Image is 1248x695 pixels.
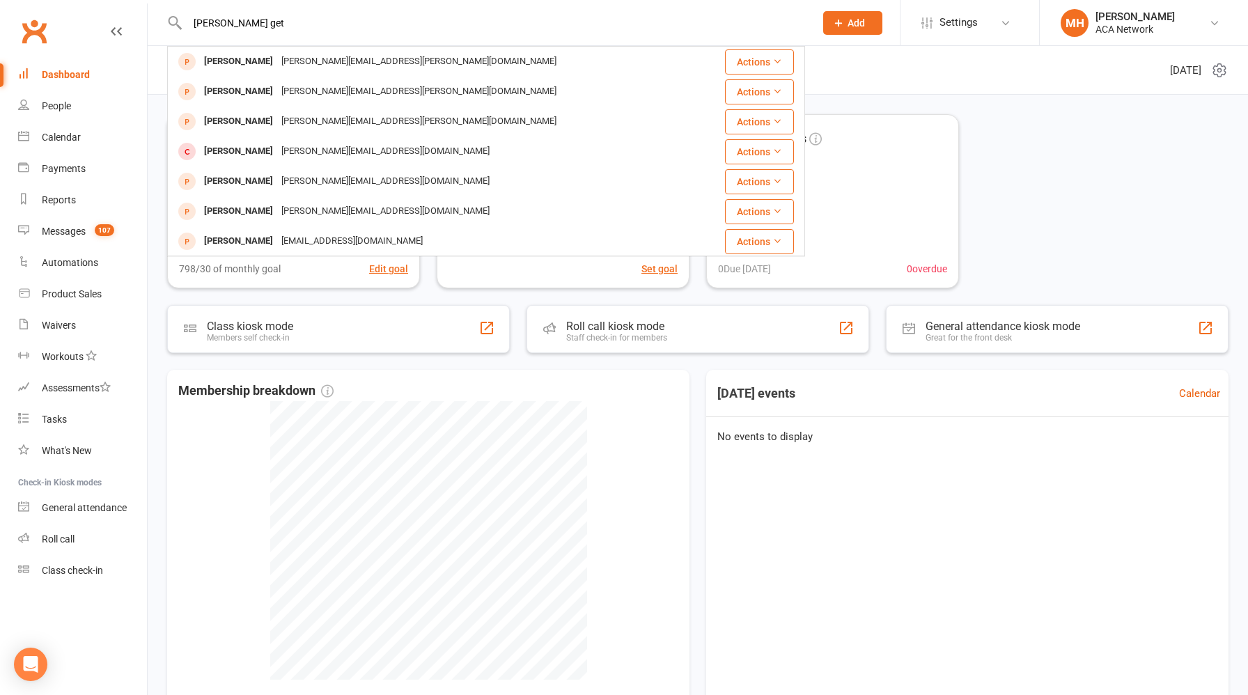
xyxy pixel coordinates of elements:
a: Dashboard [18,59,147,91]
h3: [DATE] events [706,381,806,406]
button: Actions [725,139,794,164]
span: [DATE] [1170,62,1201,79]
a: Class kiosk mode [18,555,147,586]
div: Automations [42,257,98,268]
a: Messages 107 [18,216,147,247]
a: Roll call [18,524,147,555]
div: [PERSON_NAME][EMAIL_ADDRESS][DOMAIN_NAME] [277,141,494,162]
div: [PERSON_NAME] [200,141,277,162]
div: [PERSON_NAME][EMAIL_ADDRESS][DOMAIN_NAME] [277,171,494,192]
button: Actions [725,229,794,254]
div: Great for the front desk [926,333,1080,343]
a: What's New [18,435,147,467]
a: Reports [18,185,147,216]
div: General attendance kiosk mode [926,320,1080,333]
a: Waivers [18,310,147,341]
div: Members self check-in [207,333,293,343]
div: Roll call [42,533,75,545]
button: Actions [725,109,794,134]
span: 107 [95,224,114,236]
a: Workouts [18,341,147,373]
div: Class kiosk mode [207,320,293,333]
div: [PERSON_NAME] [200,231,277,251]
div: Waivers [42,320,76,331]
div: Reports [42,194,76,205]
div: Calendar [42,132,81,143]
div: [PERSON_NAME] [200,81,277,102]
a: Payments [18,153,147,185]
div: Roll call kiosk mode [566,320,667,333]
a: Product Sales [18,279,147,310]
div: Tasks [42,414,67,425]
button: Actions [725,199,794,224]
div: Class check-in [42,565,103,576]
div: Product Sales [42,288,102,299]
button: Actions [725,79,794,104]
button: Add [823,11,882,35]
span: 798/30 of monthly goal [179,261,281,276]
div: Messages [42,226,86,237]
div: MH [1061,9,1089,37]
span: 0 Due [DATE] [718,261,771,276]
div: [PERSON_NAME] [200,111,277,132]
button: Set goal [641,261,678,276]
div: Assessments [42,382,111,393]
a: Clubworx [17,14,52,49]
div: Staff check-in for members [566,333,667,343]
div: ACA Network [1095,23,1175,36]
div: [PERSON_NAME] [1095,10,1175,23]
div: [PERSON_NAME][EMAIL_ADDRESS][PERSON_NAME][DOMAIN_NAME] [277,81,561,102]
div: [PERSON_NAME][EMAIL_ADDRESS][DOMAIN_NAME] [277,201,494,221]
div: General attendance [42,502,127,513]
div: No events to display [701,417,1234,456]
div: [PERSON_NAME][EMAIL_ADDRESS][PERSON_NAME][DOMAIN_NAME] [277,52,561,72]
a: Calendar [18,122,147,153]
div: Open Intercom Messenger [14,648,47,681]
span: Add [848,17,865,29]
div: [PERSON_NAME] [200,201,277,221]
span: Settings [939,7,978,38]
span: Membership breakdown [178,381,334,401]
div: Payments [42,163,86,174]
div: Dashboard [42,69,90,80]
div: [PERSON_NAME] [200,171,277,192]
a: Tasks [18,404,147,435]
input: Search... [183,13,805,33]
button: Actions [725,169,794,194]
div: [PERSON_NAME][EMAIL_ADDRESS][PERSON_NAME][DOMAIN_NAME] [277,111,561,132]
div: What's New [42,445,92,456]
a: Assessments [18,373,147,404]
a: People [18,91,147,122]
div: People [42,100,71,111]
div: [PERSON_NAME] [200,52,277,72]
button: Actions [725,49,794,75]
a: General attendance kiosk mode [18,492,147,524]
span: 0 overdue [907,261,947,276]
a: Automations [18,247,147,279]
a: Calendar [1179,385,1220,402]
div: [EMAIL_ADDRESS][DOMAIN_NAME] [277,231,427,251]
div: Workouts [42,351,84,362]
button: Edit goal [369,261,408,276]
